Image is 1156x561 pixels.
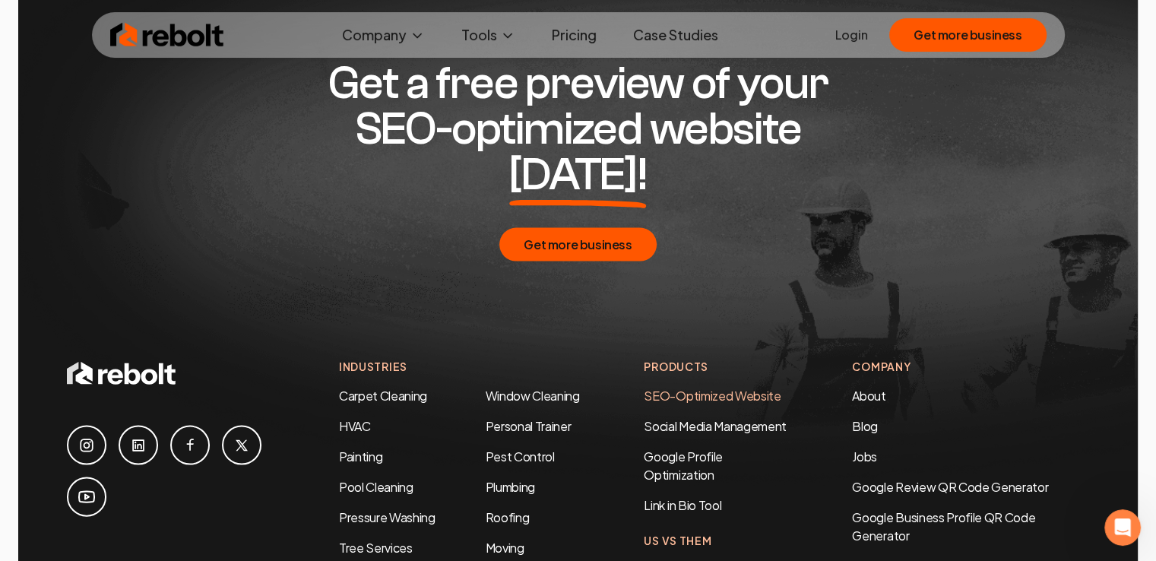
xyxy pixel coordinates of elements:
[485,479,534,495] a: Plumbing
[485,418,571,434] a: Personal Trainer
[644,388,781,404] a: SEO-Optimized Website
[644,497,721,513] a: Link in Bio Tool
[339,509,435,525] a: Pressure Washing
[644,533,791,549] h4: Us Vs Them
[330,20,437,50] button: Company
[287,61,870,198] h2: Get a free preview of your SEO-optimized website
[852,359,1089,375] h4: Company
[24,40,36,52] img: website_grey.svg
[339,388,427,404] a: Carpet Cleaning
[644,418,787,434] a: Social Media Management
[485,448,554,464] a: Pest Control
[485,388,579,404] a: Window Cleaning
[40,40,167,52] div: Domain: [DOMAIN_NAME]
[852,418,878,434] a: Blog
[485,509,529,525] a: Roofing
[110,20,224,50] img: Rebolt Logo
[621,20,730,50] a: Case Studies
[852,479,1048,495] a: Google Review QR Code Generator
[339,540,413,556] a: Tree Services
[852,509,1035,544] a: Google Business Profile QR Code Generator
[24,24,36,36] img: logo_orange.svg
[154,88,166,100] img: tab_keywords_by_traffic_grey.svg
[852,388,885,404] a: About
[509,152,647,198] span: [DATE]!
[339,418,371,434] a: HVAC
[644,448,723,483] a: Google Profile Optimization
[339,479,413,495] a: Pool Cleaning
[835,26,868,44] a: Login
[644,359,791,375] h4: Products
[499,228,656,261] button: Get more business
[170,90,251,100] div: Keywords by Traffic
[485,540,524,556] a: Moving
[540,20,609,50] a: Pricing
[61,90,136,100] div: Domain Overview
[852,448,877,464] a: Jobs
[1104,509,1141,546] iframe: Intercom live chat
[889,18,1046,52] button: Get more business
[43,24,74,36] div: v 4.0.25
[339,448,382,464] a: Painting
[339,359,583,375] h4: Industries
[44,88,56,100] img: tab_domain_overview_orange.svg
[449,20,527,50] button: Tools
